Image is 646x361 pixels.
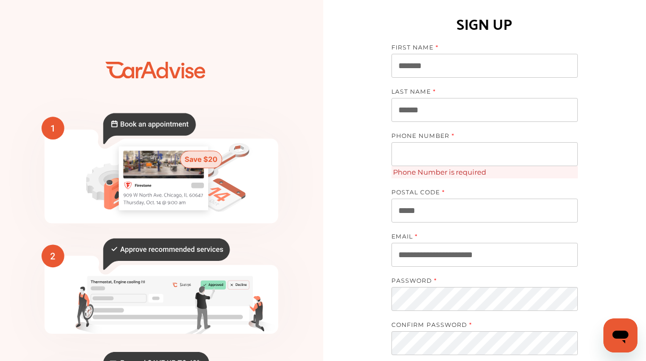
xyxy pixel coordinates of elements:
label: LAST NAME [391,88,567,98]
label: POSTAL CODE [391,188,567,199]
h1: SIGN UP [456,10,512,36]
label: PHONE NUMBER [391,132,567,142]
label: EMAIL [391,233,567,243]
span: Phone Number is required [391,166,578,178]
label: CONFIRM PASSWORD [391,321,567,331]
label: PASSWORD [391,277,567,287]
iframe: Button to launch messaging window [603,318,637,352]
label: FIRST NAME [391,44,567,54]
